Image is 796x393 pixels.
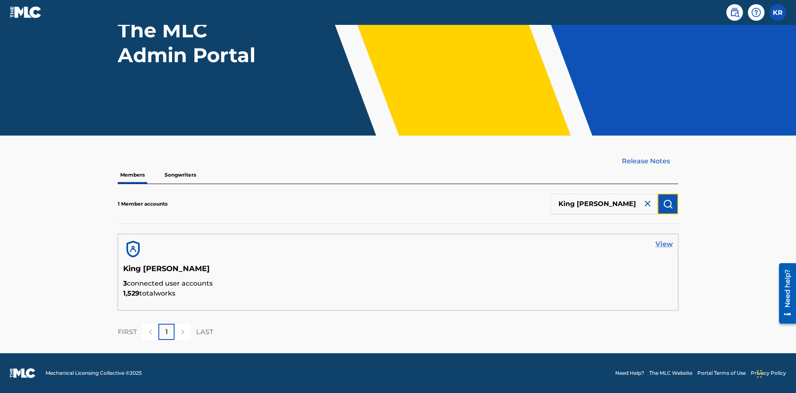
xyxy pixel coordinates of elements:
[643,199,653,209] img: close
[730,7,740,17] img: search
[123,279,127,287] span: 3
[751,369,786,377] a: Privacy Policy
[118,327,137,337] p: FIRST
[726,4,743,21] a: Public Search
[748,4,764,21] div: Help
[622,156,678,166] a: Release Notes
[649,369,692,377] a: The MLC Website
[123,279,673,289] p: connected user accounts
[118,166,147,184] p: Members
[165,327,168,337] p: 1
[123,289,673,298] p: total works
[751,7,761,17] img: help
[769,4,786,21] div: User Menu
[615,369,644,377] a: Need Help?
[551,194,658,214] input: Search Members
[123,239,143,259] img: account
[755,353,796,393] iframe: Chat Widget
[118,200,167,208] p: 1 Member accounts
[162,166,199,184] p: Songwriters
[773,260,796,328] iframe: Resource Center
[196,327,213,337] p: LAST
[655,239,673,249] a: View
[10,368,36,378] img: logo
[10,6,42,18] img: MLC Logo
[123,264,673,279] h5: King [PERSON_NAME]
[46,369,142,377] span: Mechanical Licensing Collective © 2025
[123,289,139,297] span: 1,529
[697,369,746,377] a: Portal Terms of Use
[757,361,762,386] div: Drag
[663,199,673,209] img: Search Works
